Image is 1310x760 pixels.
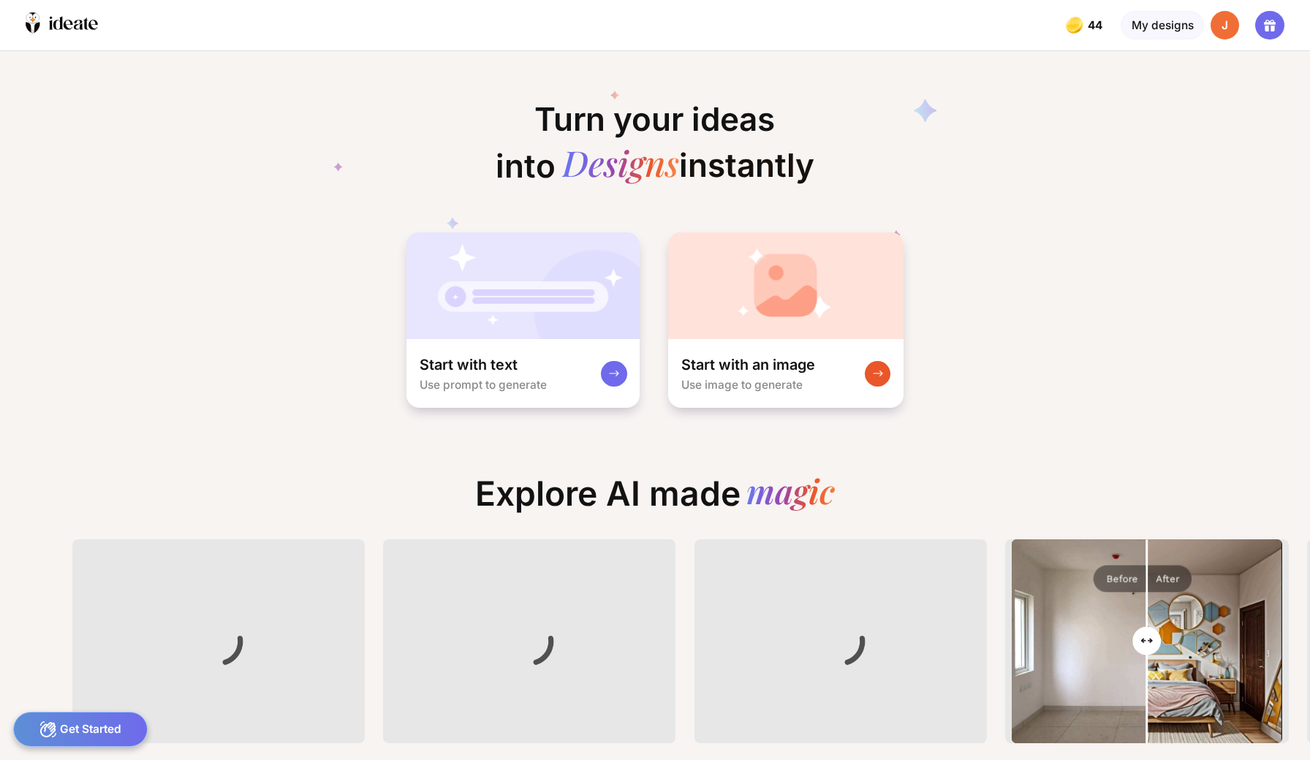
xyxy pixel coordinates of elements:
span: 44 [1088,19,1105,32]
img: lazyLoadIcon.gif [786,609,896,674]
img: lazyLoadIcon.gif [474,609,584,674]
div: Use image to generate [681,378,803,392]
div: Start with an image [681,355,815,374]
div: Use prompt to generate [420,378,547,392]
img: After image [1012,539,1286,743]
img: lazyLoadIcon.gif [164,609,273,674]
img: startWithTextCardBg.jpg [406,232,640,339]
div: Start with text [420,355,518,374]
div: magic [746,474,835,514]
div: J [1211,11,1240,40]
div: Get Started [13,712,148,747]
img: startWithImageCardBg.jpg [668,232,903,339]
div: My designs [1121,11,1203,40]
div: Explore AI made [462,474,848,527]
